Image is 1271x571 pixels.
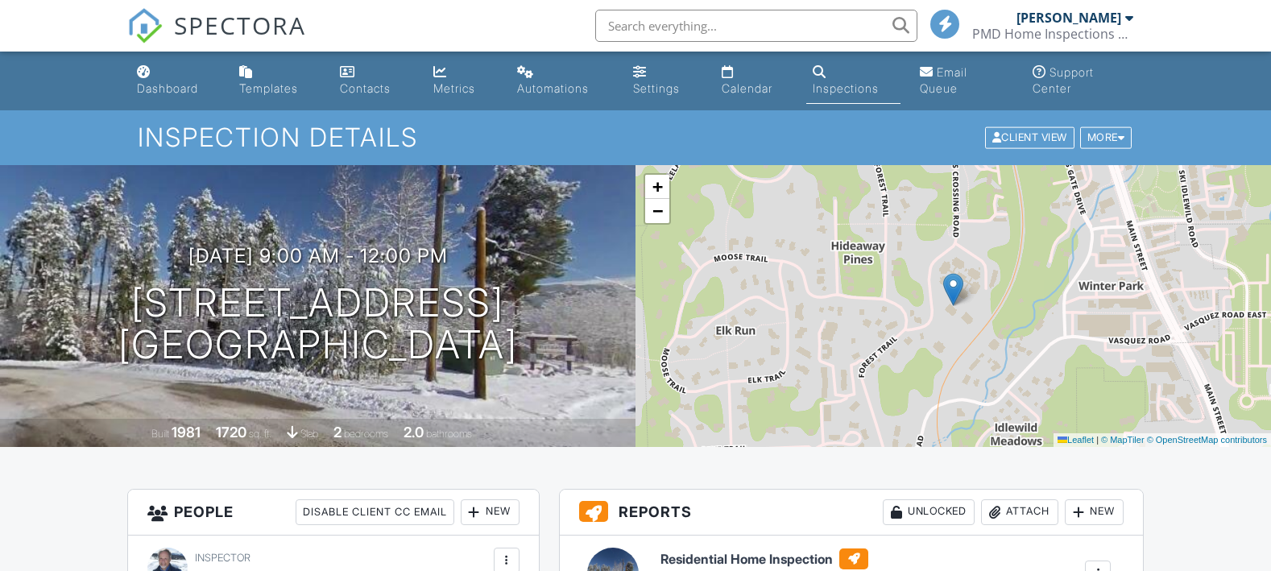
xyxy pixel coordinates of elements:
[715,58,793,104] a: Calendar
[633,81,680,95] div: Settings
[128,490,539,536] h3: People
[595,10,917,42] input: Search everything...
[249,428,271,440] span: sq. ft.
[233,58,320,104] a: Templates
[333,58,415,104] a: Contacts
[913,58,1013,104] a: Email Queue
[517,81,589,95] div: Automations
[300,428,318,440] span: slab
[296,499,454,525] div: Disable Client CC Email
[1026,58,1141,104] a: Support Center
[645,175,669,199] a: Zoom in
[127,22,306,56] a: SPECTORA
[627,58,702,104] a: Settings
[560,490,1143,536] h3: Reports
[137,81,198,95] div: Dashboard
[1101,435,1145,445] a: © MapTiler
[188,245,448,267] h3: [DATE] 9:00 am - 12:00 pm
[127,8,163,43] img: The Best Home Inspection Software - Spectora
[1147,435,1267,445] a: © OpenStreetMap contributors
[652,201,663,221] span: −
[652,176,663,197] span: +
[433,81,475,95] div: Metrics
[426,428,472,440] span: bathrooms
[1058,435,1094,445] a: Leaflet
[722,81,772,95] div: Calendar
[333,424,342,441] div: 2
[130,58,220,104] a: Dashboard
[239,81,298,95] div: Templates
[981,499,1058,525] div: Attach
[216,424,246,441] div: 1720
[151,428,169,440] span: Built
[461,499,520,525] div: New
[138,123,1134,151] h1: Inspection Details
[920,65,967,95] div: Email Queue
[1096,435,1099,445] span: |
[118,282,518,367] h1: [STREET_ADDRESS] [GEOGRAPHIC_DATA]
[660,548,926,569] h6: Residential Home Inspection
[985,127,1074,149] div: Client View
[195,552,250,564] span: Inspector
[344,428,388,440] span: bedrooms
[813,81,879,95] div: Inspections
[806,58,900,104] a: Inspections
[404,424,424,441] div: 2.0
[645,199,669,223] a: Zoom out
[1065,499,1124,525] div: New
[174,8,306,42] span: SPECTORA
[883,499,975,525] div: Unlocked
[1080,127,1132,149] div: More
[1016,10,1121,26] div: [PERSON_NAME]
[427,58,498,104] a: Metrics
[340,81,391,95] div: Contacts
[1033,65,1094,95] div: Support Center
[943,273,963,306] img: Marker
[172,424,201,441] div: 1981
[972,26,1133,42] div: PMD Home Inspections LLC
[511,58,614,104] a: Automations (Basic)
[983,130,1078,143] a: Client View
